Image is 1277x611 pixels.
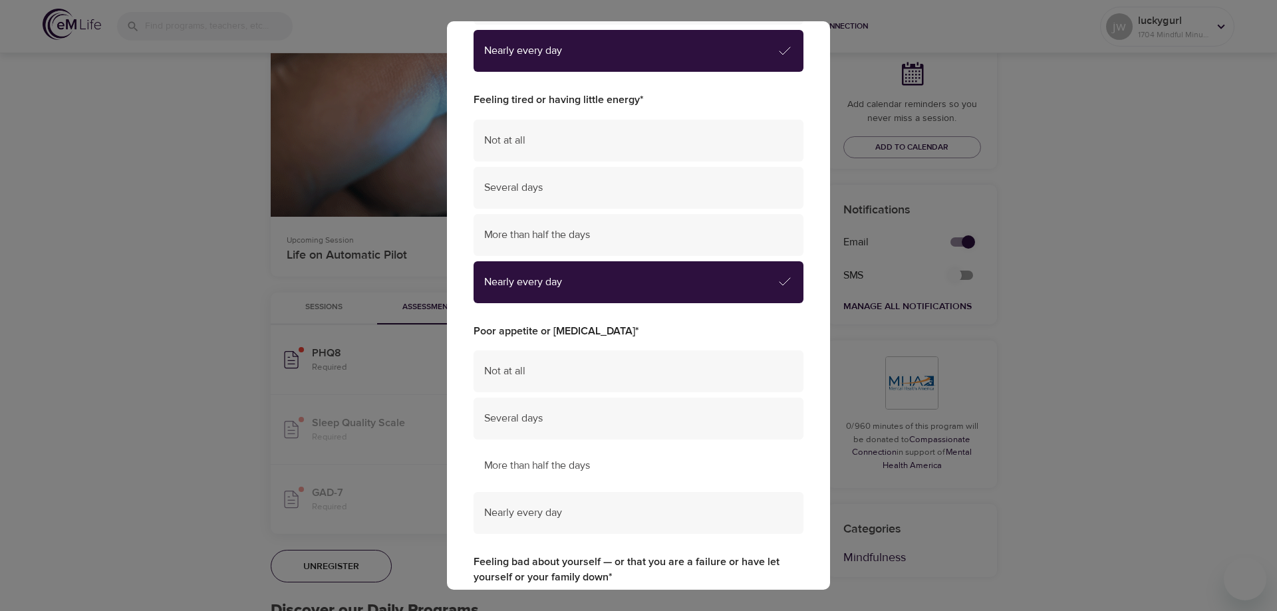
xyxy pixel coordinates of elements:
[484,227,793,243] span: More than half the days
[474,554,803,585] label: Feeling bad about yourself — or that you are a failure or have let yourself or your family down
[484,411,793,426] span: Several days
[484,180,793,195] span: Several days
[484,364,793,379] span: Not at all
[484,505,793,521] span: Nearly every day
[484,133,793,148] span: Not at all
[484,43,777,59] span: Nearly every day
[484,458,793,473] span: More than half the days
[484,275,777,290] span: Nearly every day
[474,324,803,339] label: Poor appetite or [MEDICAL_DATA]
[474,92,803,108] label: Feeling tired or having little energy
